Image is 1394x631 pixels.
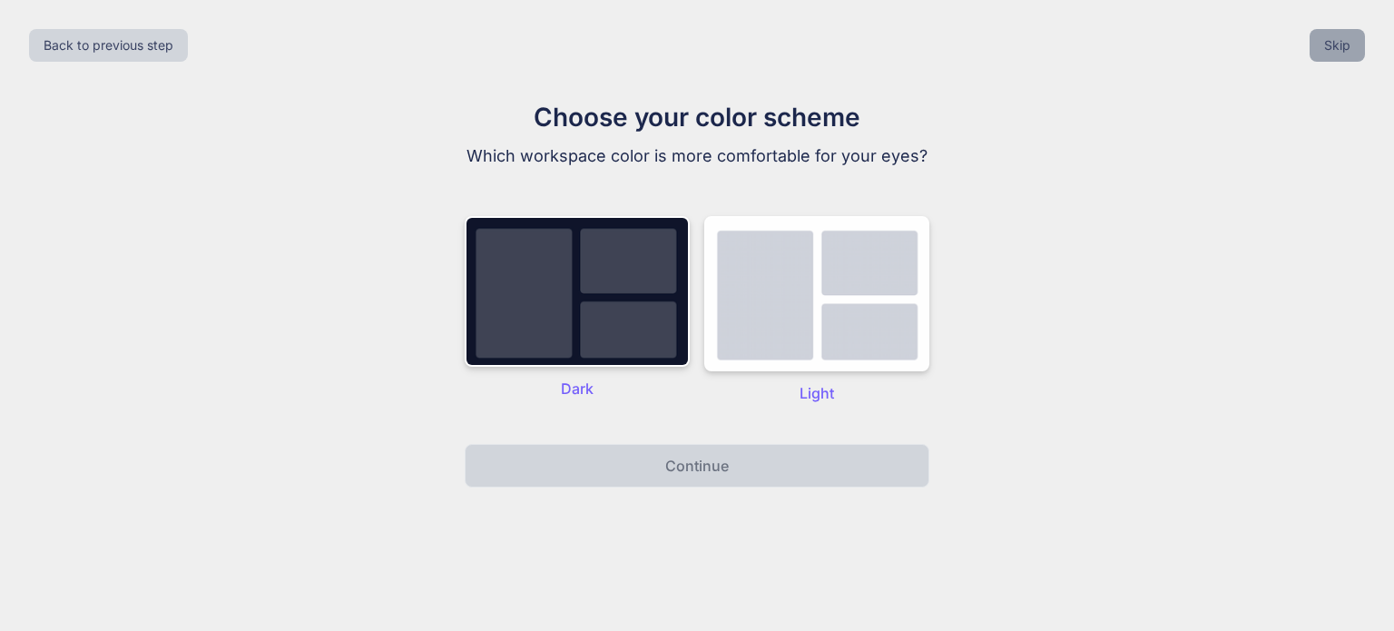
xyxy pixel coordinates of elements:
[1310,29,1365,62] button: Skip
[29,29,188,62] button: Back to previous step
[704,382,929,404] p: Light
[392,98,1002,136] h1: Choose your color scheme
[465,378,690,399] p: Dark
[465,444,929,488] button: Continue
[392,143,1002,169] p: Which workspace color is more comfortable for your eyes?
[465,216,690,367] img: dark
[704,216,929,371] img: dark
[665,455,729,477] p: Continue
